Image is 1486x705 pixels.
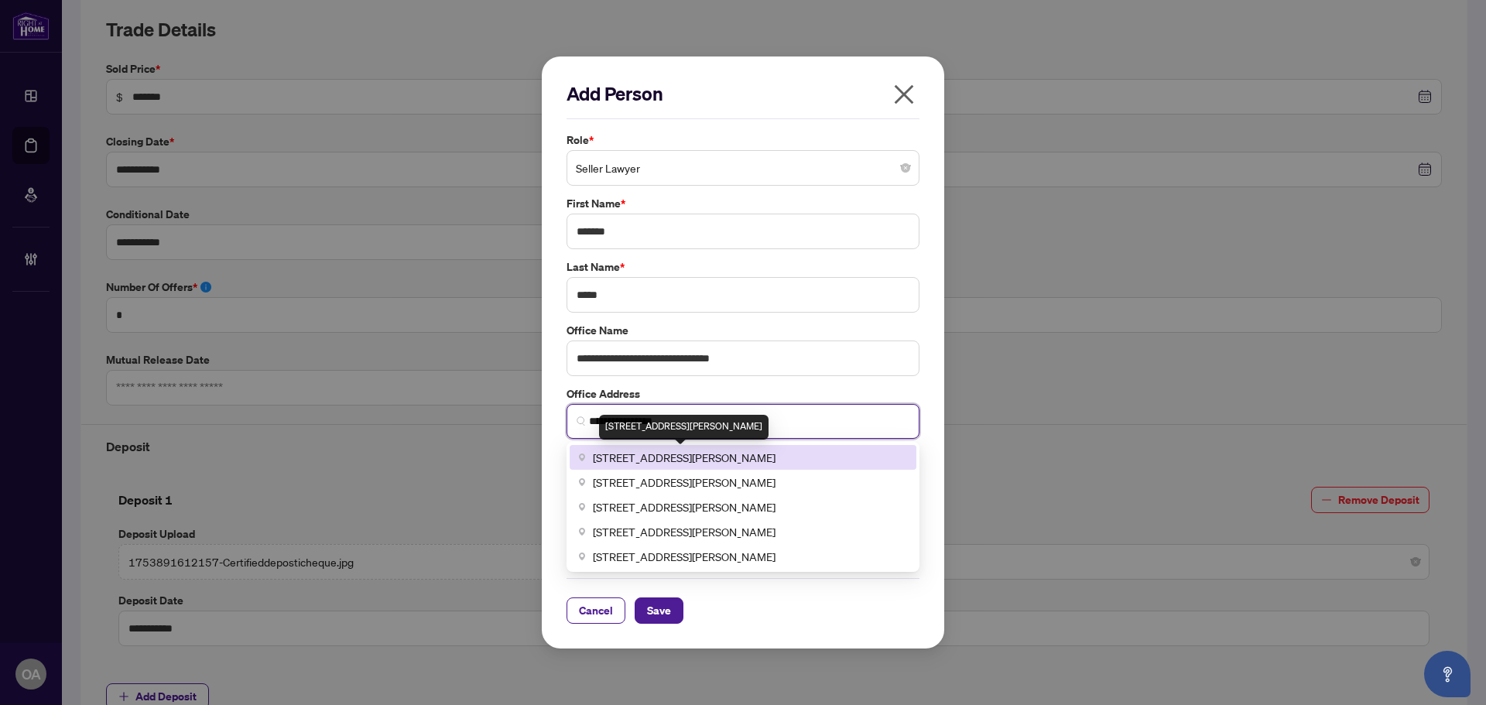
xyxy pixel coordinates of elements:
span: [STREET_ADDRESS][PERSON_NAME] [593,523,776,540]
span: close [892,82,916,107]
span: Seller Lawyer [576,153,910,183]
label: First Name [567,195,919,212]
span: [STREET_ADDRESS][PERSON_NAME] [593,548,776,565]
span: Save [647,598,671,623]
button: Open asap [1424,651,1471,697]
span: [STREET_ADDRESS][PERSON_NAME] [593,498,776,515]
span: close-circle [901,163,910,173]
span: [STREET_ADDRESS][PERSON_NAME] [593,474,776,491]
label: Office Address [567,385,919,402]
span: Cancel [579,598,613,623]
h2: Add Person [567,81,919,106]
span: [STREET_ADDRESS][PERSON_NAME] [593,449,776,466]
img: search_icon [577,416,586,426]
button: Cancel [567,597,625,624]
label: Role [567,132,919,149]
button: Save [635,597,683,624]
div: [STREET_ADDRESS][PERSON_NAME] [599,415,769,440]
label: Last Name [567,258,919,275]
label: Office Name [567,322,919,339]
